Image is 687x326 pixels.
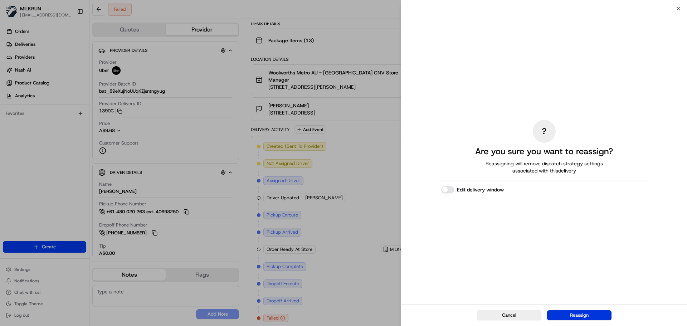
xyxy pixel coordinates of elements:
label: Edit delivery window [457,186,504,193]
h2: Are you sure you want to reassign? [475,146,613,157]
span: Reassigning will remove dispatch strategy settings associated with this delivery [476,160,613,174]
button: Reassign [547,310,612,320]
div: ? [533,120,556,143]
button: Cancel [477,310,541,320]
